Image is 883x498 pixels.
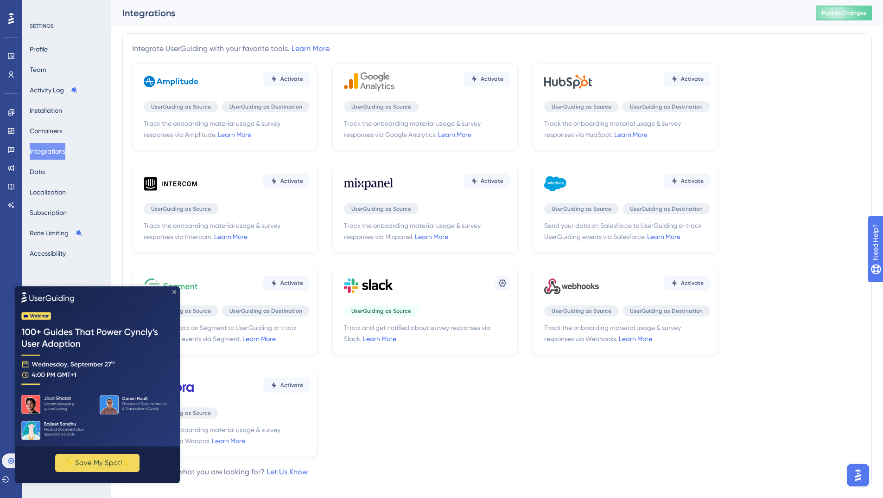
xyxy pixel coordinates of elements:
[344,322,510,344] span: Track and get notified about survey responses via Slack.
[7,217,178,263] div: Emma says…
[122,6,793,19] div: Integrations
[681,279,704,287] span: Activate
[6,4,24,21] button: go back
[464,174,510,188] button: Activate
[552,205,611,213] span: UserGuiding as Source
[26,5,41,20] img: Profile image for Diênifer
[41,223,171,250] div: That perhaps sounds like what I was asking you first about - except I thought it was to do with c...
[822,9,866,17] span: Publish Changes
[8,285,178,300] textarea: Message…
[263,71,310,86] button: Activate
[30,41,48,58] button: Profile
[159,300,174,315] button: Send a message…
[45,5,74,12] h1: Diênifer
[552,307,611,315] span: UserGuiding as Source
[464,71,510,86] button: Activate
[41,34,171,71] div: It is working in beta.articheck but not app.articheck. I want to open [DOMAIN_NAME] in the troubl...
[816,6,872,20] button: Publish Changes
[30,245,66,262] button: Accessibility
[30,163,45,180] button: Data
[151,409,211,417] span: UserGuiding as Source
[30,184,66,200] button: Localization
[7,77,178,123] div: Emma says…
[619,335,652,343] a: Learn More
[59,304,66,311] button: Start recording
[664,71,710,86] button: Activate
[30,204,67,221] button: Subscription
[681,75,704,83] span: Activate
[242,335,276,343] a: Learn More
[544,322,710,344] span: Track the onboarding material usage & survey responses via Webhooks.
[44,304,51,311] button: Upload attachment
[844,461,872,489] iframe: UserGuiding AI Assistant Launcher
[33,187,178,216] div: How do I ensure the UG code is added to this subdomain ?
[292,44,330,53] a: Learn More
[481,75,503,83] span: Activate
[144,424,310,446] span: Track the onboarding material usage & survey responses via Woopra.
[263,378,310,393] button: Activate
[15,269,145,287] div: To test the installation, you can check this .
[544,118,710,140] span: Track the onboarding material usage & survey responses via HubSpot.
[144,118,310,140] span: Track the onboarding material usage & survey responses via Amplitude.
[22,2,58,13] span: Need Help?
[344,220,510,242] span: Track the onboarding material usage & survey responses via Mixpanel.
[647,233,680,240] a: Learn More
[163,4,179,20] div: Close
[263,174,310,188] button: Activate
[214,233,248,240] a: Learn More
[7,263,152,310] div: To test the installation, you can check thisarticle.And to embed the container code on the page, ...
[14,304,22,311] button: Emoji picker
[664,174,710,188] button: Activate
[351,103,411,110] span: UserGuiding as Source
[351,205,411,213] span: UserGuiding as Source
[7,123,178,187] div: Diênifer says…
[33,77,178,116] div: I imagine that is affecting the troubleshooter, can you talk me through it?
[681,177,704,185] span: Activate
[552,103,611,110] span: UserGuiding as Source
[30,225,83,241] button: Rate Limiting
[7,263,178,331] div: Diênifer says…
[132,466,308,478] div: Couldn’t find what you are looking for?
[144,322,310,344] span: Send your data on Segment to UserGuiding or track UserGuiding events via Segment.
[30,22,105,30] div: SETTINGS
[351,307,411,315] span: UserGuiding as Source
[415,233,448,240] a: Learn More
[630,307,703,315] span: UserGuiding as Destination
[132,43,330,54] div: Integrate UserGuiding with your favorite tools.
[212,437,245,445] a: Learn More
[15,129,145,174] div: First, ensure the UG code is added to this subdomain where you want the guides to show. Then, set...
[30,102,62,119] button: Installation
[145,4,163,21] button: Home
[151,307,211,315] span: UserGuiding as Source
[27,278,47,285] a: article
[30,143,65,160] button: Integrations
[664,276,710,291] button: Activate
[41,83,171,110] div: I imagine that is affecting the troubleshooter, can you talk me through it?
[7,123,152,180] div: First, ensure the UG code is added to this subdomain where you want the guides to show. Then, set...
[630,205,703,213] span: UserGuiding as Destination
[7,29,178,77] div: Emma says…
[614,131,648,138] a: Learn More
[280,382,303,389] span: Activate
[229,103,302,110] span: UserGuiding as Destination
[30,61,46,78] button: Team
[229,307,302,315] span: UserGuiding as Destination
[30,82,78,98] button: Activity Log
[40,168,125,186] button: ✨ Save My Spot!✨
[363,335,396,343] a: Learn More
[267,467,308,476] a: Let Us Know
[544,220,710,242] span: Send your data on Salesforce to UserGuiding or track UserGuiding events via Salesforce.
[158,4,161,7] div: Close Preview
[280,177,303,185] span: Activate
[144,220,310,242] span: Track the onboarding material usage & survey responses via Intercom.
[280,75,303,83] span: Activate
[30,123,62,139] button: Containers
[218,131,251,138] a: Learn More
[630,103,703,110] span: UserGuiding as Destination
[438,131,471,138] a: Learn More
[33,217,178,256] div: That perhaps sounds like what I was asking you first about - except I thought it was to do with c...
[280,279,303,287] span: Activate
[33,29,178,76] div: It is working in beta.articheck but not app.articheck. I want to open [DOMAIN_NAME] in the troubl...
